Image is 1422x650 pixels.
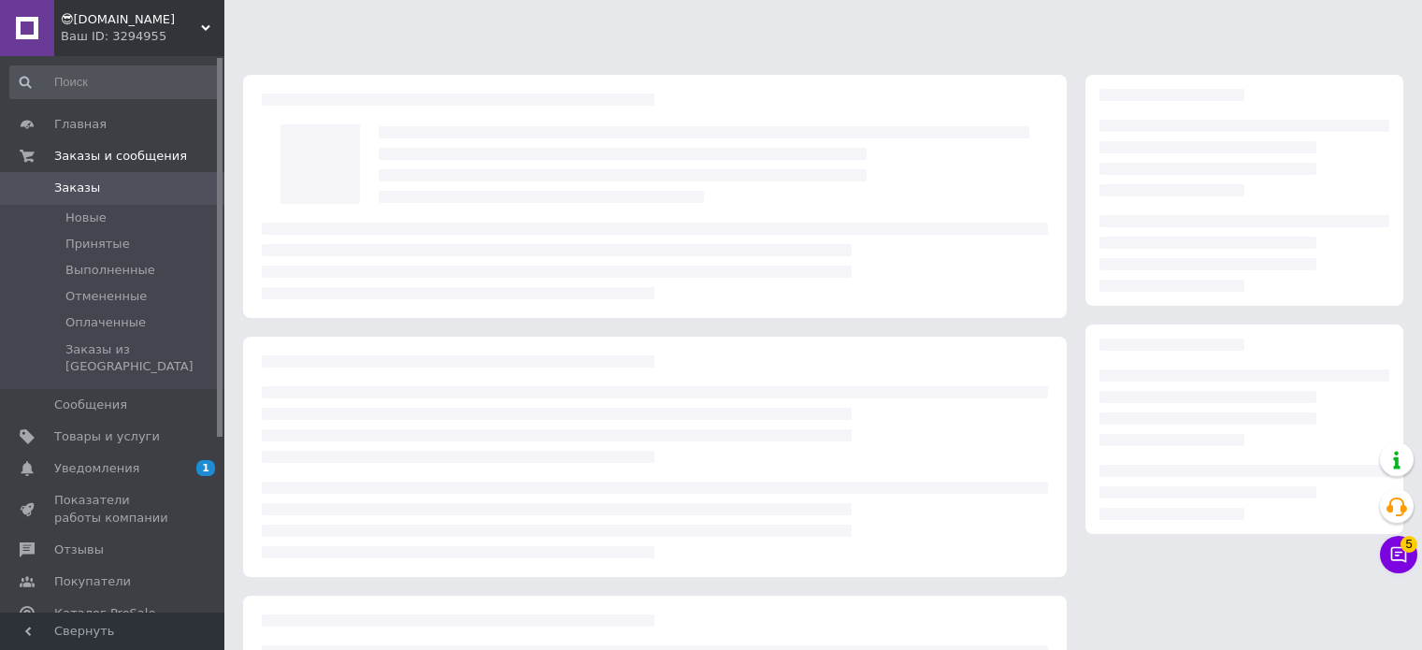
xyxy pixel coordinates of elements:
span: Новые [65,209,107,226]
span: Заказы из [GEOGRAPHIC_DATA] [65,341,219,375]
span: Выполненные [65,262,155,279]
span: Товары и услуги [54,428,160,445]
span: Принятые [65,236,130,253]
button: Чат с покупателем5 [1380,536,1417,573]
span: 1 [196,460,215,476]
span: Сообщения [54,397,127,413]
span: Отзывы [54,542,104,558]
span: Заказы и сообщения [54,148,187,165]
span: 😎Оптовик.com [61,11,201,28]
span: Показатели работы компании [54,492,173,526]
span: Каталог ProSale [54,605,155,622]
span: Отмененные [65,288,147,305]
div: Ваш ID: 3294955 [61,28,224,45]
span: Главная [54,116,107,133]
input: Поиск [9,65,221,99]
span: Заказы [54,180,100,196]
span: Покупатели [54,573,131,590]
span: Оплаченные [65,314,146,331]
span: 5 [1400,536,1417,553]
span: Уведомления [54,460,139,477]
